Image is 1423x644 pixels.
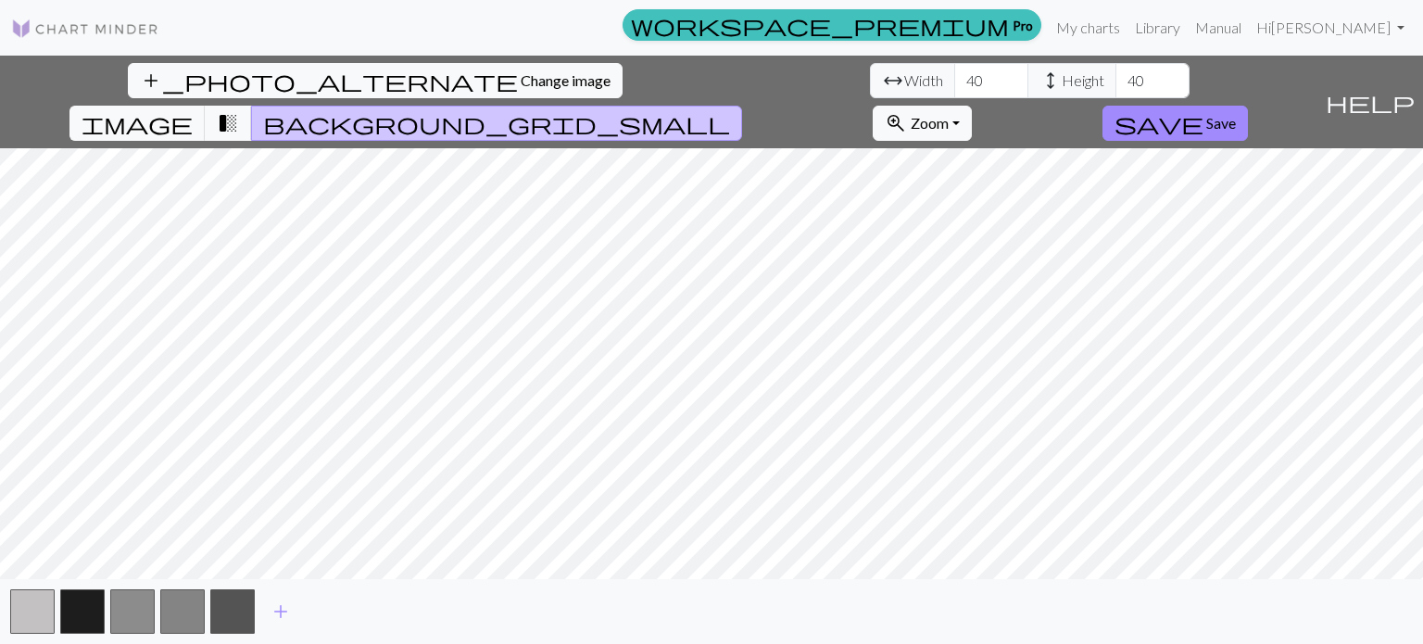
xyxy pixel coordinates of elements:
a: My charts [1049,9,1127,46]
button: Help [1317,56,1423,148]
span: Change image [521,71,611,89]
span: Width [904,69,943,92]
a: Library [1127,9,1188,46]
a: Hi[PERSON_NAME] [1249,9,1412,46]
a: Pro [623,9,1041,41]
img: Logo [11,18,159,40]
span: Zoom [911,114,949,132]
span: add_photo_alternate [140,68,518,94]
span: image [82,110,193,136]
span: save [1114,110,1203,136]
span: zoom_in [885,110,907,136]
span: help [1326,89,1415,115]
button: Save [1102,106,1248,141]
span: transition_fade [217,110,239,136]
span: Save [1206,114,1236,132]
span: add [270,599,292,625]
span: Height [1062,69,1104,92]
span: arrow_range [882,68,904,94]
span: workspace_premium [631,12,1009,38]
span: background_grid_small [263,110,730,136]
span: height [1039,68,1062,94]
button: Zoom [873,106,972,141]
a: Manual [1188,9,1249,46]
button: Add color [258,594,304,629]
button: Change image [128,63,623,98]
